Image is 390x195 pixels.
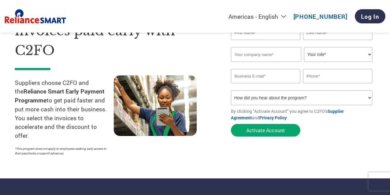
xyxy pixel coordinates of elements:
input: Last Name* [303,26,372,40]
img: supply chain worker [114,75,197,136]
a: Supplier Agreement [231,108,344,121]
a: [PHONE_NUMBER] [294,13,347,20]
input: Invalid Email format [231,69,300,83]
p: By clicking "Activate Account" you agree to C2FO's and [231,108,375,121]
p: *This program does not apply to employees seeking early access to their paychecks or payroll adva... [15,146,108,156]
select: Title/Role [304,47,372,62]
div: Invalid first name or first name is too long [231,41,300,45]
img: Reliance Smart [5,8,66,25]
button: Activate Account [231,124,300,137]
strong: Reliance Smart Early Payment Programme [15,87,105,104]
div: Inavlid Phone Number [303,84,372,88]
p: Suppliers choose C2FO and the to get paid faster and put more cash into their business. You selec... [15,78,114,141]
input: Your company name* [231,47,301,62]
div: Invalid last name or last name is too long [303,41,372,45]
a: Privacy Policy [259,115,287,121]
a: Log In [355,9,385,23]
input: Phone* [303,69,372,83]
input: First Name* [231,26,300,40]
div: Invalid company name or company name is too long [231,62,372,66]
div: Inavlid Email Address [231,84,300,88]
